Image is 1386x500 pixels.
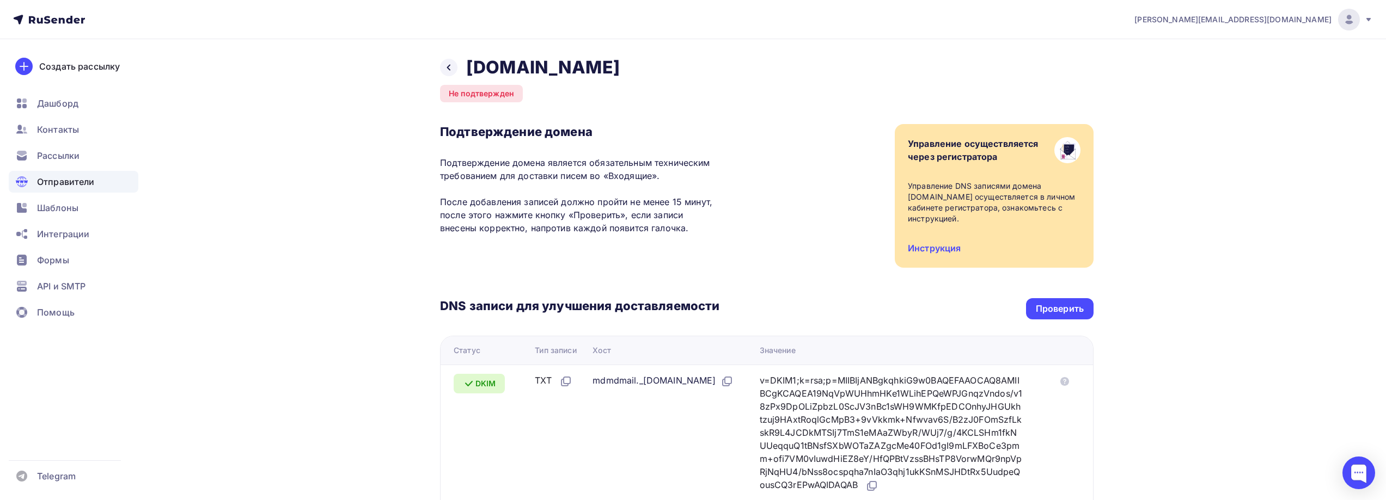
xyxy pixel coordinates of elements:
a: Отправители [9,171,138,193]
a: Дашборд [9,92,138,114]
span: Контакты [37,123,79,136]
a: Рассылки [9,145,138,166]
div: Проверить [1036,303,1084,315]
span: Формы [37,254,69,267]
div: Не подтвержден [440,85,523,102]
span: Дашборд [37,97,78,110]
div: Тип записи [535,345,576,356]
a: [PERSON_NAME][EMAIL_ADDRESS][DOMAIN_NAME] [1134,9,1373,30]
div: Хост [593,345,611,356]
span: Шаблоны [37,201,78,214]
a: Формы [9,249,138,271]
h3: DNS записи для улучшения доставляемости [440,298,719,316]
h3: Подтверждение домена [440,124,719,139]
div: TXT [535,374,572,388]
span: Помощь [37,306,75,319]
p: Подтверждение домена является обязательным техническим требованием для доставки писем во «Входящи... [440,156,719,234]
div: Статус [454,345,480,356]
div: Значение [760,345,796,356]
div: Управление осуществляется через регистратора [908,137,1039,163]
span: Рассылки [37,149,80,162]
h2: [DOMAIN_NAME] [466,57,620,78]
a: Инструкция [908,243,961,254]
a: Шаблоны [9,197,138,219]
div: mdmdmail._[DOMAIN_NAME] [593,374,733,388]
span: Интеграции [37,227,89,240]
div: v=DKIM1;k=rsa;p=MIIBIjANBgkqhkiG9w0BAQEFAAOCAQ8AMIIBCgKCAQEA19NqVpWUHhmHKe1WLihEPQeWPJGnqzVndos/v... [760,374,1023,492]
span: [PERSON_NAME][EMAIL_ADDRESS][DOMAIN_NAME] [1134,14,1332,25]
span: Отправители [37,175,95,188]
span: Telegram [37,470,76,483]
div: Создать рассылку [39,60,120,73]
span: DKIM [475,378,496,389]
a: Контакты [9,119,138,140]
div: Управление DNS записями домена [DOMAIN_NAME] осуществляется в личном кабинете регистратора, ознак... [908,181,1080,224]
span: API и SMTP [37,280,86,293]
